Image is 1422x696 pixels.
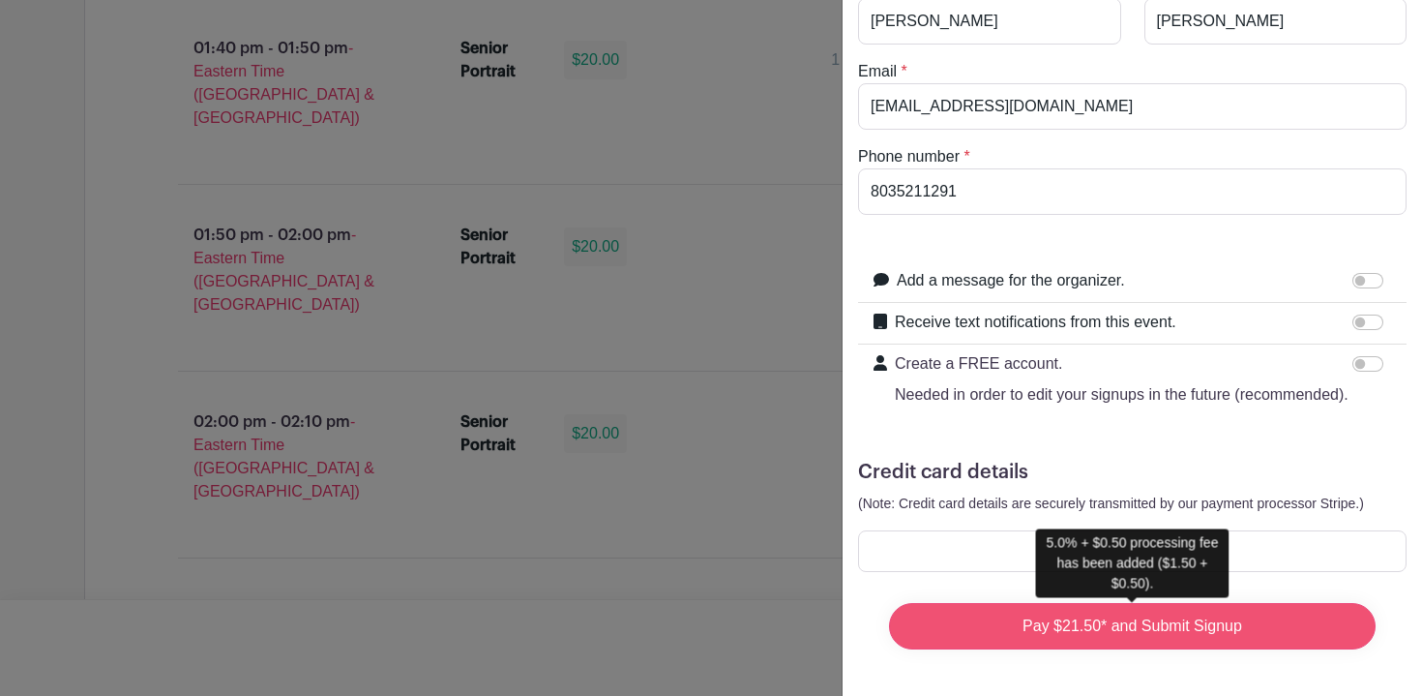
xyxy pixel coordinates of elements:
[895,311,1176,334] label: Receive text notifications from this event.
[858,496,1364,511] small: (Note: Credit card details are securely transmitted by our payment processor Stripe.)
[858,461,1407,484] h5: Credit card details
[895,352,1348,376] p: Create a FREE account.
[858,145,960,168] label: Phone number
[897,269,1125,292] label: Add a message for the organizer.
[889,603,1376,650] input: Pay $21.50* and Submit Signup
[871,542,1394,560] iframe: Secure card payment input frame
[895,383,1348,407] p: Needed in order to edit your signups in the future (recommended).
[1036,529,1229,597] div: 5.0% + $0.50 processing fee has been added ($1.50 + $0.50).
[858,60,897,83] label: Email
